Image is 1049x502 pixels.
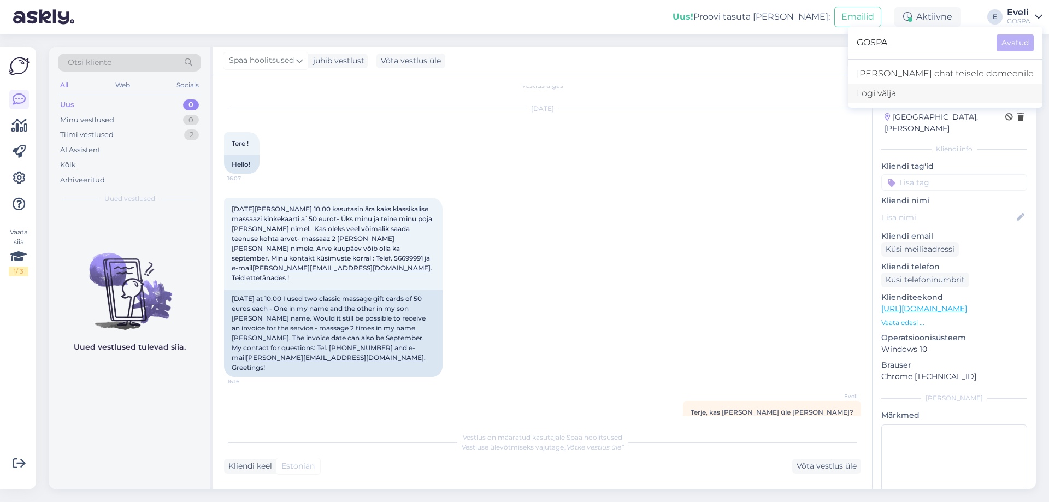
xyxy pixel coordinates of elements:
[9,227,28,276] div: Vaata siia
[60,145,101,156] div: AI Assistent
[817,392,858,400] span: Eveli
[113,78,132,92] div: Web
[60,115,114,126] div: Minu vestlused
[183,99,199,110] div: 0
[848,64,1042,84] a: [PERSON_NAME] chat teisele domeenile
[184,129,199,140] div: 2
[673,10,830,23] div: Proovi tasuta [PERSON_NAME]:
[881,144,1027,154] div: Kliendi info
[881,231,1027,242] p: Kliendi email
[49,233,210,332] img: No chats
[246,353,424,362] a: [PERSON_NAME][EMAIL_ADDRESS][DOMAIN_NAME]
[881,410,1027,421] p: Märkmed
[224,460,272,472] div: Kliendi keel
[792,459,861,474] div: Võta vestlus üle
[224,104,861,114] div: [DATE]
[881,359,1027,371] p: Brauser
[232,139,249,147] span: Tere !
[691,408,853,416] span: Terje, kas [PERSON_NAME] üle [PERSON_NAME]?
[882,211,1015,223] input: Lisa nimi
[174,78,201,92] div: Socials
[885,111,1005,134] div: [GEOGRAPHIC_DATA], [PERSON_NAME]
[881,292,1027,303] p: Klienditeekond
[9,56,30,76] img: Askly Logo
[881,174,1027,191] input: Lisa tag
[881,161,1027,172] p: Kliendi tag'id
[227,377,268,386] span: 16:16
[68,57,111,68] span: Otsi kliente
[673,11,693,22] b: Uus!
[894,7,961,27] div: Aktiivne
[881,393,1027,403] div: [PERSON_NAME]
[881,304,967,314] a: [URL][DOMAIN_NAME]
[252,264,431,272] a: [PERSON_NAME][EMAIL_ADDRESS][DOMAIN_NAME]
[881,332,1027,344] p: Operatsioonisüsteem
[9,267,28,276] div: 1 / 3
[997,34,1034,51] button: Avatud
[229,55,294,67] span: Spaa hoolitsused
[183,115,199,126] div: 0
[60,129,114,140] div: Tiimi vestlused
[232,205,434,282] span: [DATE][PERSON_NAME] 10.00 kasutasin ära kaks klassikalise massaazi kinkekaarti a`50 eurot- Üks mi...
[987,9,1003,25] div: E
[881,242,959,257] div: Küsi meiliaadressi
[60,99,74,110] div: Uus
[564,443,624,451] i: „Võtke vestlus üle”
[224,155,260,174] div: Hello!
[1007,8,1030,17] div: Eveli
[881,195,1027,206] p: Kliendi nimi
[881,318,1027,328] p: Vaata edasi ...
[60,160,76,170] div: Kõik
[309,55,364,67] div: juhib vestlust
[463,433,622,441] span: Vestlus on määratud kasutajale Spaa hoolitsused
[281,460,315,472] span: Estonian
[60,175,105,186] div: Arhiveeritud
[857,34,988,51] span: GOSPA
[1007,8,1042,26] a: EveliGOSPA
[74,341,186,353] p: Uued vestlused tulevad siia.
[376,54,445,68] div: Võta vestlus üle
[834,7,881,27] button: Emailid
[847,55,874,67] div: Klient
[104,194,155,204] span: Uued vestlused
[848,84,1042,103] div: Logi välja
[881,344,1027,355] p: Windows 10
[224,290,443,377] div: [DATE] at 10.00 I used two classic massage gift cards of 50 euros each - One in my name and the o...
[881,261,1027,273] p: Kliendi telefon
[881,371,1027,382] p: Chrome [TECHNICAL_ID]
[58,78,70,92] div: All
[462,443,624,451] span: Vestluse ülevõtmiseks vajutage
[881,273,969,287] div: Küsi telefoninumbrit
[227,174,268,182] span: 16:07
[1007,17,1030,26] div: GOSPA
